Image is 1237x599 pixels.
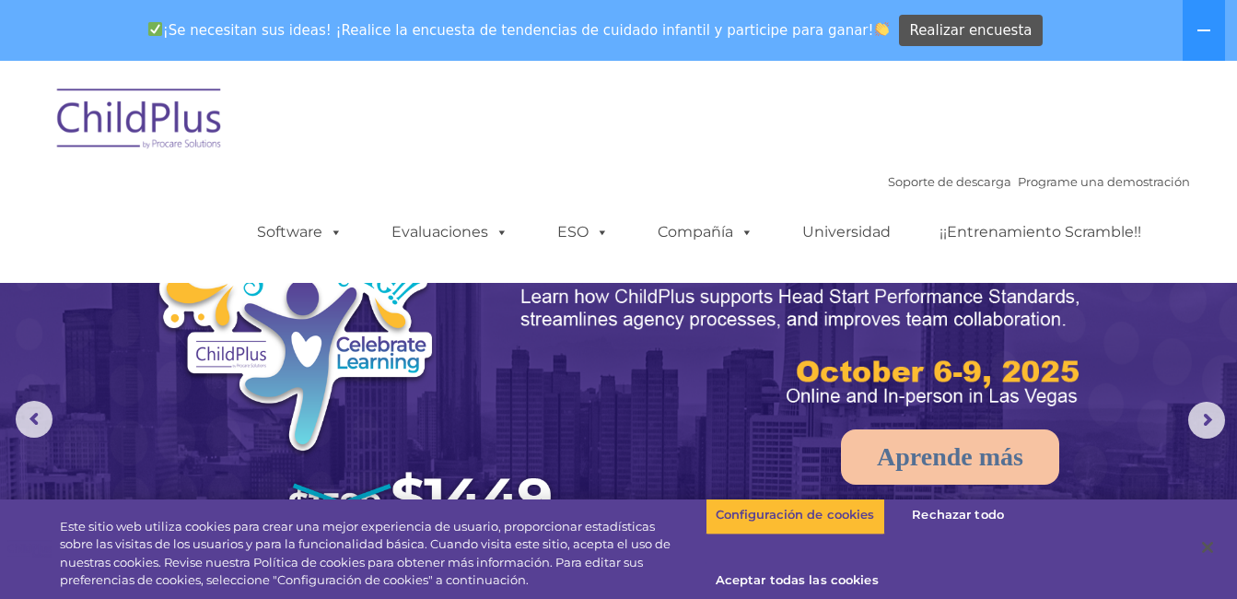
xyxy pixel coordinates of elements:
[539,214,627,251] a: ESO
[875,22,889,36] img: 👏
[784,214,909,251] a: Universidad
[706,496,885,534] button: Configuración de cookies
[909,15,1032,47] span: Realizar encuesta
[888,174,1011,189] a: Soporte de descarga
[658,223,733,241] font: Compañía
[373,214,527,251] a: Evaluaciones
[901,496,1016,534] button: Rechazar todo
[888,174,1190,189] font: |
[1187,527,1228,568] button: Cerrar
[391,223,488,241] font: Evaluaciones
[239,214,361,251] a: Software
[257,223,322,241] font: Software
[256,122,298,135] span: Apellido
[921,214,1160,251] a: ¡¡Entrenamiento Scramble!!
[899,15,1043,47] a: Realizar encuesta
[1018,174,1190,189] a: Programe una demostración
[48,76,232,168] img: Soluciones ChildPlus by Procare
[256,197,361,211] span: Número de teléfono
[163,22,874,39] font: ¡Se necesitan sus ideas! ¡Realice la encuesta de tendencias de cuidado infantil y participe para ...
[60,518,681,590] div: Este sitio web utiliza cookies para crear una mejor experiencia de usuario, proporcionar estadíst...
[639,214,772,251] a: Compañía
[557,223,589,241] font: ESO
[148,22,162,36] img: ✅
[841,429,1059,485] a: Aprende más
